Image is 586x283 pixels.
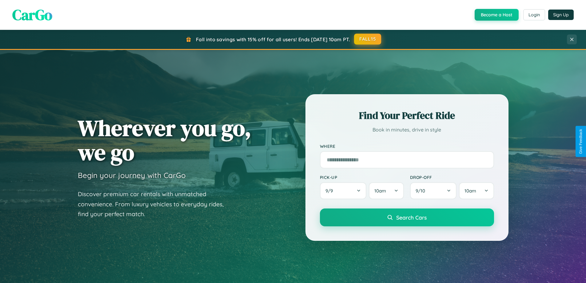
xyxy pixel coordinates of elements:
span: 9 / 10 [416,188,428,194]
span: Fall into savings with 15% off for all users! Ends [DATE] 10am PT. [196,36,350,42]
h3: Begin your journey with CarGo [78,171,186,180]
button: Search Cars [320,208,494,226]
button: Become a Host [475,9,519,21]
label: Where [320,144,494,149]
button: 10am [369,182,404,199]
button: 9/10 [410,182,457,199]
h1: Wherever you go, we go [78,116,251,164]
button: 9/9 [320,182,367,199]
p: Discover premium car rentals with unmatched convenience. From luxury vehicles to everyday rides, ... [78,189,232,219]
span: CarGo [12,5,52,25]
span: 10am [464,188,476,194]
label: Drop-off [410,175,494,180]
h2: Find Your Perfect Ride [320,109,494,122]
p: Book in minutes, drive in style [320,125,494,134]
button: Login [523,9,545,20]
div: Give Feedback [579,129,583,154]
button: Sign Up [548,10,574,20]
button: FALL15 [354,34,381,45]
label: Pick-up [320,175,404,180]
span: 10am [374,188,386,194]
button: 10am [459,182,494,199]
span: 9 / 9 [325,188,336,194]
span: Search Cars [396,214,427,221]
